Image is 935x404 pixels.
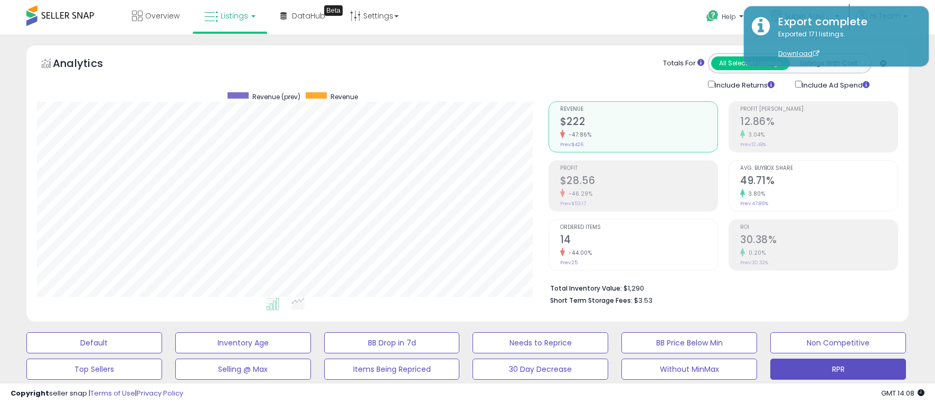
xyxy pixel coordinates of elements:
strong: Copyright [11,388,49,398]
span: ROI [740,225,898,230]
a: Privacy Policy [137,388,183,398]
span: Listings [221,11,248,21]
span: Help [722,12,736,21]
h2: 14 [560,234,717,248]
h5: Analytics [53,56,124,73]
div: Include Returns [700,79,787,91]
h2: 49.71% [740,175,898,189]
div: Tooltip anchor [324,5,343,16]
small: Prev: $426 [560,141,583,148]
a: Terms of Use [90,388,135,398]
button: Top Sellers [26,359,162,380]
div: Include Ad Spend [787,79,886,91]
button: RPR [770,359,906,380]
b: Total Inventory Value: [550,284,622,293]
div: Exported 171 listings. [770,30,921,59]
span: Profit [560,166,717,171]
small: -44.00% [565,249,592,257]
span: Ordered Items [560,225,717,230]
button: Without MinMax [621,359,757,380]
div: Totals For [663,59,704,69]
li: $1,290 [550,281,890,294]
small: Prev: 47.89% [740,200,768,207]
small: 3.80% [745,190,766,198]
span: 2025-08-12 14:08 GMT [881,388,924,398]
button: Items Being Repriced [324,359,460,380]
h2: $222 [560,116,717,130]
button: 30 Day Decrease [473,359,608,380]
small: 3.04% [745,131,765,139]
span: Profit [PERSON_NAME] [740,107,898,112]
button: All Selected Listings [711,56,790,70]
span: Revenue [330,92,358,101]
small: -46.29% [565,190,593,198]
small: Prev: 25 [560,259,578,266]
b: Short Term Storage Fees: [550,296,632,305]
i: Get Help [706,9,719,23]
button: BB Drop in 7d [324,332,460,353]
h2: 30.38% [740,234,898,248]
span: $3.53 [634,295,653,305]
span: Revenue (prev) [252,92,300,101]
small: Prev: 30.32% [740,259,768,266]
button: Needs to Reprice [473,332,608,353]
small: Prev: 12.48% [740,141,766,148]
a: Help [698,2,754,34]
small: 0.20% [745,249,766,257]
h2: 12.86% [740,116,898,130]
button: BB Price Below Min [621,332,757,353]
a: Download [778,49,819,58]
button: Non Competitive [770,332,906,353]
button: Inventory Age [175,332,311,353]
button: Default [26,332,162,353]
button: Selling @ Max [175,359,311,380]
h2: $28.56 [560,175,717,189]
small: Prev: $53.17 [560,200,586,207]
span: DataHub [292,11,325,21]
div: Export complete [770,14,921,30]
div: seller snap | | [11,389,183,399]
span: Overview [145,11,180,21]
span: Avg. Buybox Share [740,166,898,171]
small: -47.86% [565,131,592,139]
span: Revenue [560,107,717,112]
